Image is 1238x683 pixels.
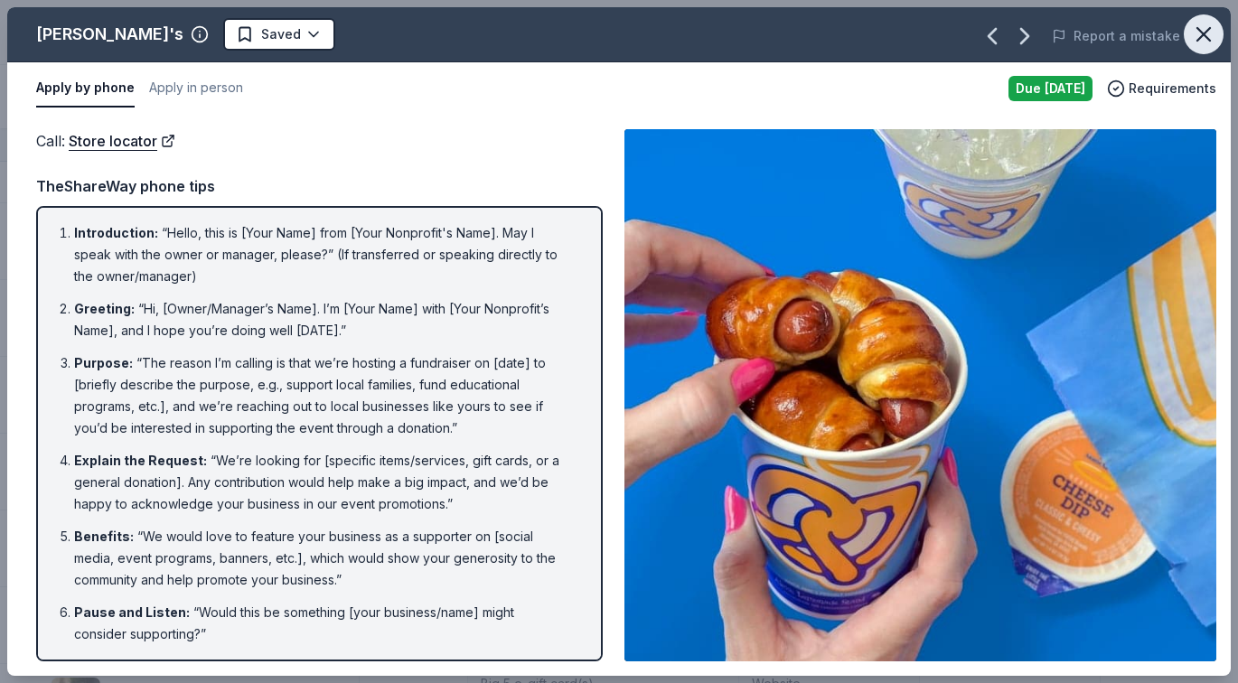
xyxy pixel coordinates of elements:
li: “Would this be something [your business/name] might consider supporting?” [74,602,576,645]
span: Explain the Request : [74,453,207,468]
span: Benefits : [74,529,134,544]
button: Saved [223,18,335,51]
span: Introduction : [74,225,158,240]
li: “The reason I’m calling is that we’re hosting a fundraiser on [date] to [briefly describe the pur... [74,352,576,439]
li: “Hi, [Owner/Manager’s Name]. I’m [Your Name] with [Your Nonprofit’s Name], and I hope you’re doin... [74,298,576,341]
button: Requirements [1107,78,1216,99]
div: Call : [36,129,603,153]
img: Image for Auntie Anne's [624,129,1216,661]
span: Respond Accordingly : [74,659,217,674]
li: “We would love to feature your business as a supporter on [social media, event programs, banners,... [74,526,576,591]
a: Store locator [69,129,175,153]
div: Due [DATE] [1008,76,1093,101]
span: Saved [261,23,301,45]
button: Apply in person [149,70,243,108]
span: Greeting : [74,301,135,316]
button: Apply by phone [36,70,135,108]
button: Report a mistake [1052,25,1180,47]
span: Requirements [1129,78,1216,99]
span: Purpose : [74,355,133,370]
li: “Hello, this is [Your Name] from [Your Nonprofit's Name]. May I speak with the owner or manager, ... [74,222,576,287]
div: [PERSON_NAME]'s [36,20,183,49]
div: TheShareWay phone tips [36,174,603,198]
li: “We’re looking for [specific items/services, gift cards, or a general donation]. Any contribution... [74,450,576,515]
span: Pause and Listen : [74,604,190,620]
